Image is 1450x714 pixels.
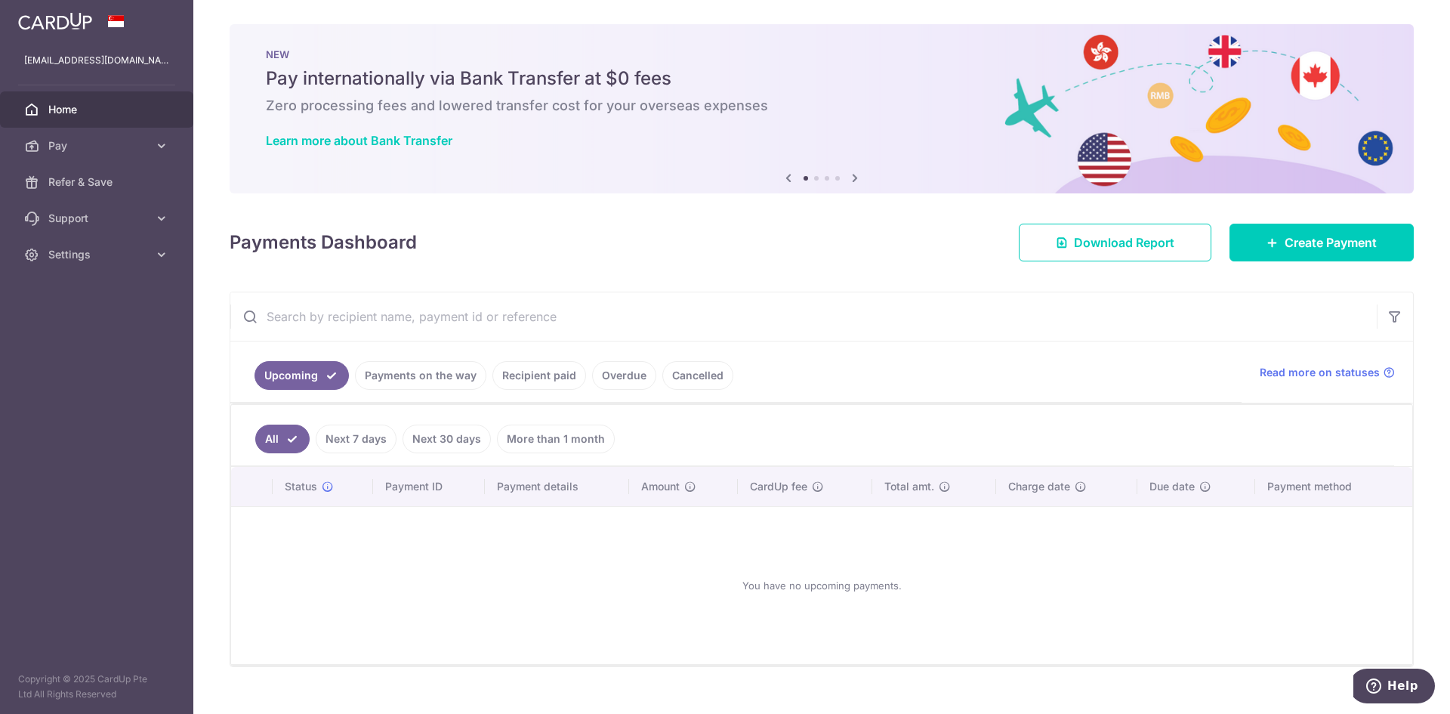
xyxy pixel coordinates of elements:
[230,24,1414,193] img: Bank transfer banner
[1008,479,1070,494] span: Charge date
[492,361,586,390] a: Recipient paid
[249,519,1394,652] div: You have no upcoming payments.
[403,425,491,453] a: Next 30 days
[48,247,148,262] span: Settings
[316,425,396,453] a: Next 7 days
[266,66,1377,91] h5: Pay internationally via Bank Transfer at $0 fees
[884,479,934,494] span: Total amt.
[266,97,1377,115] h6: Zero processing fees and lowered transfer cost for your overseas expenses
[48,138,148,153] span: Pay
[1074,233,1174,252] span: Download Report
[18,12,92,30] img: CardUp
[1260,365,1395,380] a: Read more on statuses
[48,211,148,226] span: Support
[24,53,169,68] p: [EMAIL_ADDRESS][DOMAIN_NAME]
[750,479,807,494] span: CardUp fee
[1149,479,1195,494] span: Due date
[230,292,1377,341] input: Search by recipient name, payment id or reference
[355,361,486,390] a: Payments on the way
[485,467,630,506] th: Payment details
[1229,224,1414,261] a: Create Payment
[1353,669,1435,706] iframe: Opens a widget where you can find more information
[255,361,349,390] a: Upcoming
[662,361,733,390] a: Cancelled
[255,425,310,453] a: All
[266,133,452,148] a: Learn more about Bank Transfer
[1285,233,1377,252] span: Create Payment
[48,175,148,190] span: Refer & Save
[497,425,615,453] a: More than 1 month
[1260,365,1380,380] span: Read more on statuses
[1019,224,1211,261] a: Download Report
[285,479,317,494] span: Status
[641,479,680,494] span: Amount
[230,229,417,256] h4: Payments Dashboard
[373,467,485,506] th: Payment ID
[592,361,656,390] a: Overdue
[48,102,148,117] span: Home
[266,48,1377,60] p: NEW
[1255,467,1412,506] th: Payment method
